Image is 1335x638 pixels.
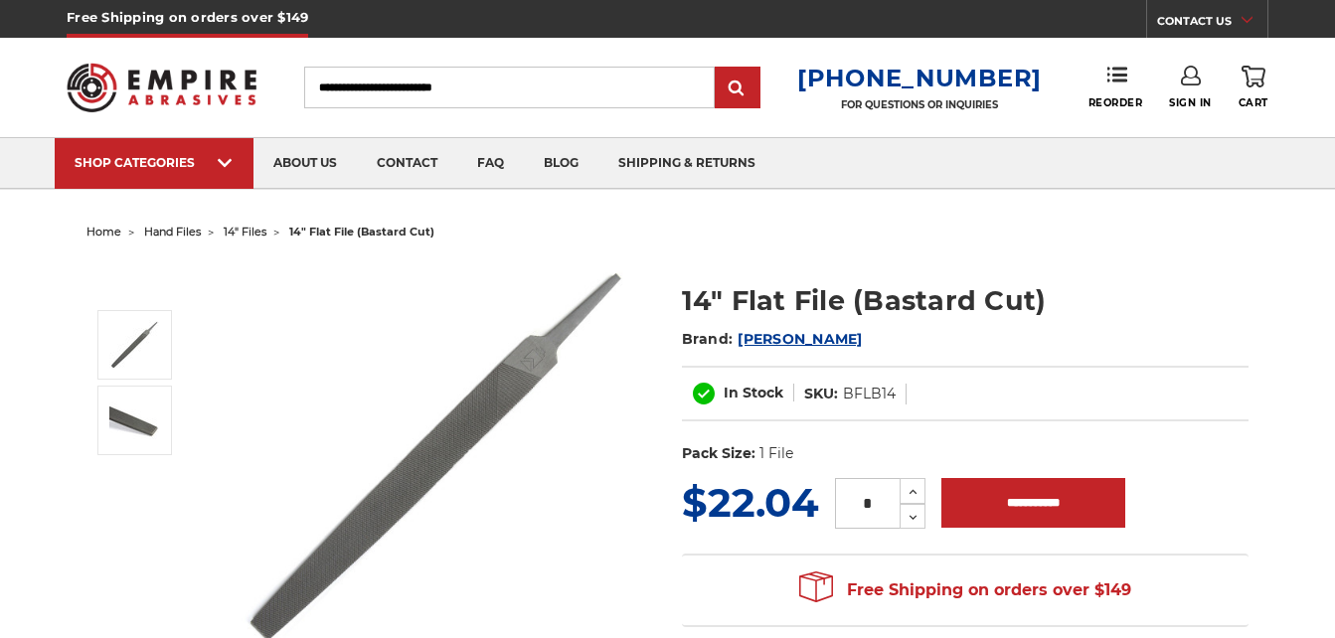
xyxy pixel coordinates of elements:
span: In Stock [724,384,783,401]
img: Empire Abrasives [67,51,256,125]
a: faq [457,138,524,189]
a: blog [524,138,598,189]
div: SHOP CATEGORIES [75,155,234,170]
a: [PERSON_NAME] [738,330,862,348]
dt: Pack Size: [682,443,755,464]
dt: SKU: [804,384,838,404]
input: Submit [718,69,757,108]
a: 14" files [224,225,266,239]
img: 14 inch flat file bastard double cut [109,401,159,439]
a: Reorder [1088,66,1143,108]
a: hand files [144,225,201,239]
span: Brand: [682,330,734,348]
span: Cart [1239,96,1268,109]
span: Sign In [1169,96,1212,109]
a: [PHONE_NUMBER] [797,64,1042,92]
a: CONTACT US [1157,10,1267,38]
dd: 1 File [759,443,793,464]
span: Free Shipping on orders over $149 [799,570,1131,610]
span: $22.04 [682,478,819,527]
h1: 14" Flat File (Bastard Cut) [682,281,1249,320]
span: Reorder [1088,96,1143,109]
img: 14" Flat Bastard File [109,320,159,370]
a: Cart [1239,66,1268,109]
span: 14" flat file (bastard cut) [289,225,434,239]
dd: BFLB14 [843,384,896,404]
a: shipping & returns [598,138,775,189]
a: contact [357,138,457,189]
p: FOR QUESTIONS OR INQUIRIES [797,98,1042,111]
a: about us [253,138,357,189]
a: home [86,225,121,239]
